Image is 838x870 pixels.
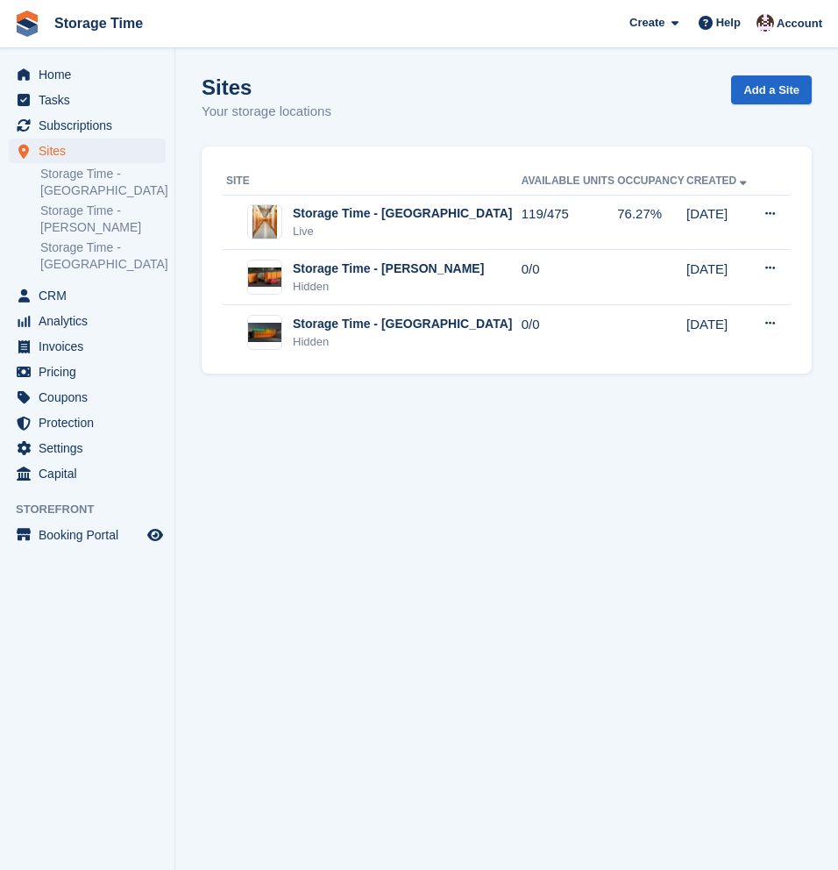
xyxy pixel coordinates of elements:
img: stora-icon-8386f47178a22dfd0bd8f6a31ec36ba5ce8667c1dd55bd0f319d3a0aa187defe.svg [14,11,40,37]
a: Storage Time - [GEOGRAPHIC_DATA] [40,166,166,199]
a: menu [9,139,166,163]
img: Image of Storage Time - Manchester site [248,323,281,342]
th: Occupancy [617,168,686,196]
a: Storage Time [47,9,150,38]
span: Home [39,62,144,87]
th: Available Units [522,168,618,196]
span: Create [629,14,664,32]
span: Account [777,15,822,32]
td: [DATE] [686,250,752,305]
span: Help [716,14,741,32]
span: Pricing [39,360,144,384]
a: Storage Time - [PERSON_NAME] [40,203,166,236]
a: menu [9,461,166,486]
div: Live [293,223,512,240]
span: Settings [39,436,144,460]
span: Subscriptions [39,113,144,138]
span: Protection [39,410,144,435]
span: Analytics [39,309,144,333]
td: 0/0 [522,305,618,360]
a: menu [9,360,166,384]
span: Booking Portal [39,523,144,547]
a: Storage Time - [GEOGRAPHIC_DATA] [40,239,166,273]
td: 119/475 [522,195,618,250]
td: [DATE] [686,305,752,360]
a: menu [9,385,166,410]
td: 76.27% [617,195,686,250]
span: CRM [39,283,144,308]
a: menu [9,410,166,435]
span: Coupons [39,385,144,410]
a: Add a Site [731,75,812,104]
a: menu [9,436,166,460]
td: [DATE] [686,195,752,250]
div: Storage Time - [PERSON_NAME] [293,260,484,278]
div: Storage Time - [GEOGRAPHIC_DATA] [293,204,512,223]
span: Tasks [39,88,144,112]
a: Created [686,175,750,187]
a: menu [9,113,166,138]
span: Capital [39,461,144,486]
td: 0/0 [522,250,618,305]
p: Your storage locations [202,102,331,122]
a: menu [9,88,166,112]
img: Image of Storage Time - Sharston site [248,267,281,287]
h1: Sites [202,75,331,99]
a: menu [9,309,166,333]
div: Hidden [293,333,512,351]
a: menu [9,334,166,359]
div: Storage Time - [GEOGRAPHIC_DATA] [293,315,512,333]
th: Site [223,168,522,196]
span: Invoices [39,334,144,359]
span: Sites [39,139,144,163]
a: menu [9,523,166,547]
a: Preview store [145,524,166,546]
span: Storefront [16,501,174,518]
a: menu [9,283,166,308]
img: Saeed [756,14,774,32]
img: Image of Storage Time - Stockport site [252,204,277,239]
a: menu [9,62,166,87]
div: Hidden [293,278,484,296]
